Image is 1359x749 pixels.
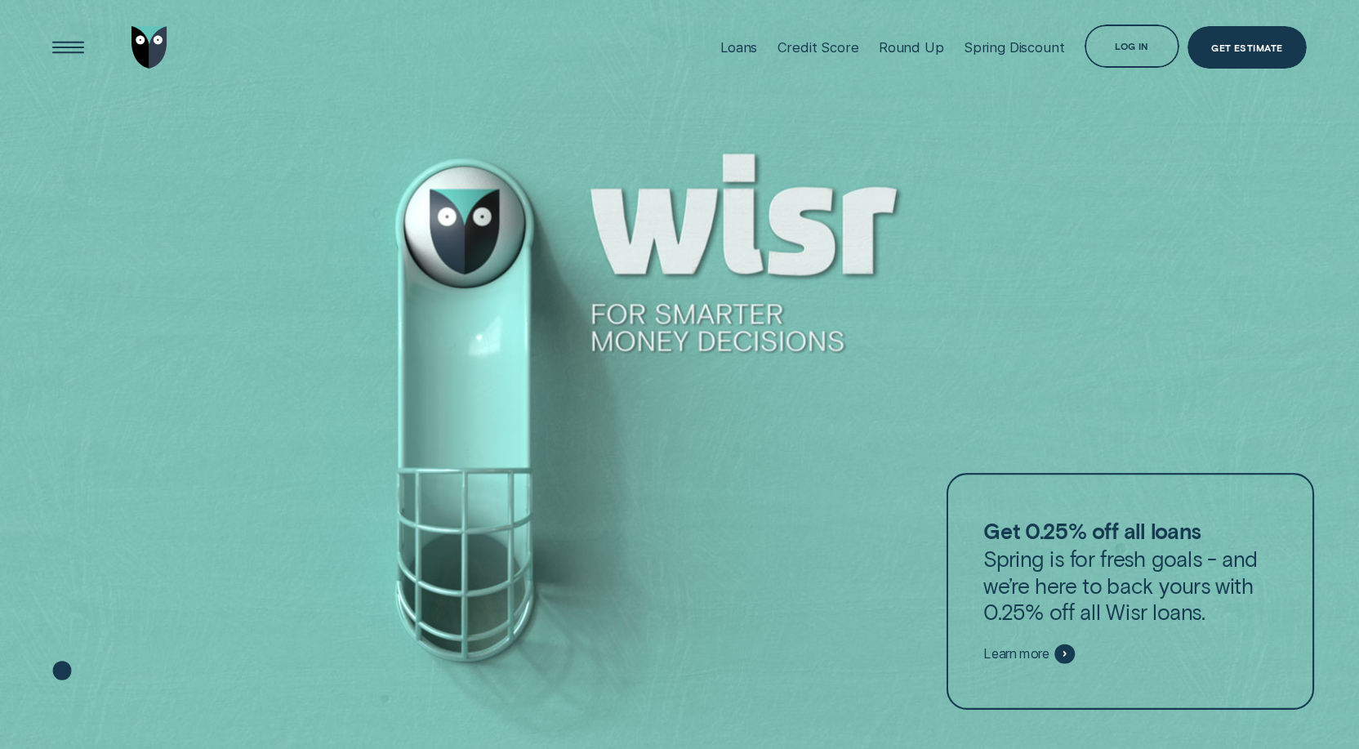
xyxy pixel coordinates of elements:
[964,39,1065,56] div: Spring Discount
[983,519,1277,626] p: Spring is for fresh goals - and we’re here to back yours with 0.25% off all Wisr loans.
[983,646,1049,662] span: Learn more
[131,26,167,69] img: Wisr
[946,473,1314,710] a: Get 0.25% off all loansSpring is for fresh goals - and we’re here to back yours with 0.25% off al...
[47,26,89,69] button: Open Menu
[1085,25,1180,67] button: Log in
[879,39,944,56] div: Round Up
[720,39,757,56] div: Loans
[983,519,1200,544] strong: Get 0.25% off all loans
[1187,26,1307,69] a: Get Estimate
[778,39,859,56] div: Credit Score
